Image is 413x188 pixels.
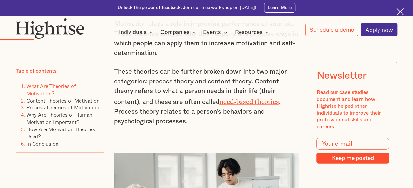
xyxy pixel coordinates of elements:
[317,153,389,163] input: Keep me posted
[114,67,299,126] p: These theories can be further broken down into two major categories: process theory and content t...
[26,125,95,140] a: How Are Motivation Theories Used?
[396,8,404,15] img: Cross icon
[16,67,57,74] div: Table of contents
[235,28,271,36] div: Resources
[305,24,358,36] a: Schedule a demo
[219,98,279,102] a: need-based theories
[160,28,198,36] div: Companies
[26,96,100,104] a: Content Theories of Motivation
[317,138,389,149] input: Your e-mail
[203,28,221,36] div: Events
[317,70,367,81] div: Newsletter
[26,111,92,126] a: Why Are Theories of Human Motivation Important?
[160,28,189,36] div: Companies
[26,104,99,111] a: Process Theories of Motivation
[317,89,389,130] div: Read our case studies document and learn how Highrise helped other individuals to improve their p...
[26,139,58,147] a: In Conclusion
[203,28,230,36] div: Events
[16,18,85,39] img: Highrise logo
[317,138,389,163] form: Modal Form
[264,3,295,12] a: Learn More
[235,28,263,36] div: Resources
[361,23,397,36] a: Apply now
[119,28,155,36] div: Individuals
[26,82,76,97] a: What Are Theories of Motivation?
[118,5,257,11] div: Unlock the power of feedback. Join our free workshop on [DATE]!
[119,28,147,36] div: Individuals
